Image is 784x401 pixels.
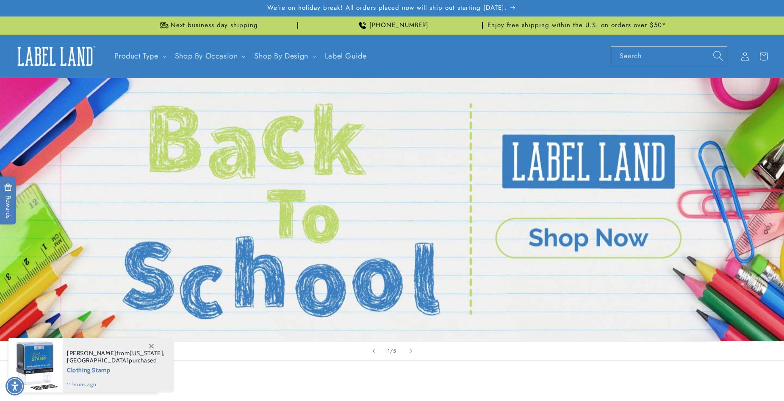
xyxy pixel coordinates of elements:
[170,46,249,66] summary: Shop By Occasion
[364,342,383,360] button: Previous slide
[171,21,258,30] span: Next business day shipping
[486,17,668,34] div: Announcement
[325,51,367,61] span: Label Guide
[488,21,666,30] span: Enjoy free shipping within the U.S. on orders over $50*
[13,43,97,70] img: Label Land
[130,349,163,357] span: [US_STATE]
[6,377,24,395] div: Accessibility Menu
[67,356,129,364] span: [GEOGRAPHIC_DATA]
[388,347,390,355] span: 1
[369,21,429,30] span: [PHONE_NUMBER]
[267,4,507,12] span: We’re on holiday break! All orders placed now will ship out starting [DATE].
[10,40,101,72] a: Label Land
[4,184,12,219] span: Rewards
[114,50,158,61] a: Product Type
[67,381,165,388] span: 11 hours ago
[709,46,727,65] button: Search
[249,46,319,66] summary: Shop By Design
[390,347,393,355] span: /
[117,17,298,34] div: Announcement
[109,46,170,66] summary: Product Type
[117,379,668,393] h2: Best sellers
[302,17,483,34] div: Announcement
[67,349,116,357] span: [PERSON_NAME]
[175,51,238,61] span: Shop By Occasion
[402,342,420,360] button: Next slide
[67,350,165,364] span: from , purchased
[320,46,372,66] a: Label Guide
[67,364,165,375] span: Clothing Stamp
[254,50,308,61] a: Shop By Design
[393,347,396,355] span: 5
